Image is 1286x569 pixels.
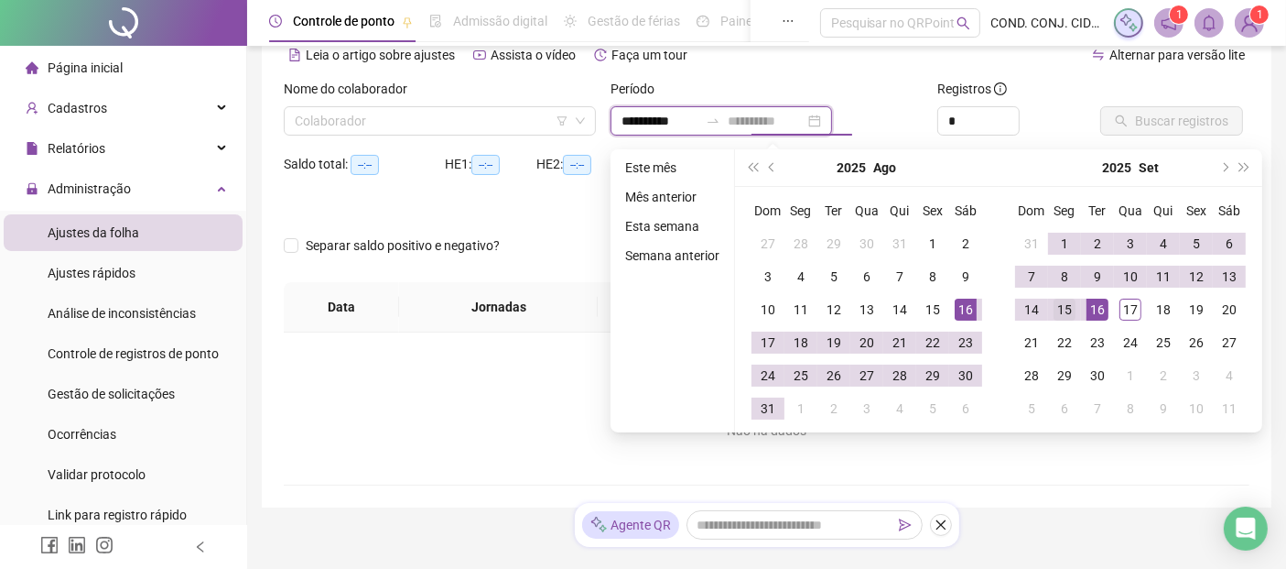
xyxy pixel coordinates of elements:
td: 2025-08-03 [751,260,784,293]
div: 1 [922,233,944,255]
span: Controle de ponto [293,14,394,28]
div: 2 [823,398,845,420]
td: 2025-07-28 [784,227,817,260]
div: 21 [889,332,911,354]
span: lock [26,182,38,195]
div: 18 [790,332,812,354]
div: 28 [1021,365,1043,387]
div: 3 [1119,233,1141,255]
span: filter [557,115,567,126]
td: 2025-09-30 [1081,359,1114,392]
td: 2025-08-22 [916,326,949,359]
span: --:-- [351,155,379,175]
span: youtube [473,49,486,61]
div: 5 [823,266,845,288]
span: Link para registro rápido [48,508,187,522]
div: 21 [1021,332,1043,354]
div: Agente QR [582,511,679,539]
span: info-circle [994,82,1007,95]
li: Mês anterior [618,186,727,208]
td: 2025-08-15 [916,293,949,326]
span: Controle de registros de ponto [48,346,219,361]
span: Painel do DP [720,14,792,28]
div: 27 [856,365,878,387]
td: 2025-09-04 [1147,227,1180,260]
span: swap [1092,49,1105,61]
td: 2025-09-29 [1048,359,1081,392]
div: 25 [790,365,812,387]
div: 1 [1119,365,1141,387]
td: 2025-08-02 [949,227,982,260]
td: 2025-08-12 [817,293,850,326]
td: 2025-09-13 [1213,260,1246,293]
span: Administração [48,181,131,196]
span: swap-right [706,114,720,128]
span: file [26,142,38,155]
td: 2025-08-24 [751,359,784,392]
div: HE 1: [445,154,536,175]
button: prev-year [762,149,783,186]
div: 27 [757,233,779,255]
span: instagram [95,536,113,554]
button: year panel [838,149,867,186]
th: Dom [751,194,784,227]
span: notification [1161,15,1177,31]
div: 4 [790,266,812,288]
div: 2 [1152,365,1174,387]
div: 17 [757,332,779,354]
span: Registros [937,79,1007,99]
div: 5 [922,398,944,420]
span: Admissão digital [453,14,547,28]
span: Relatórios [48,141,105,156]
div: 19 [823,332,845,354]
span: --:-- [471,155,500,175]
div: 29 [922,365,944,387]
span: clock-circle [269,15,282,27]
span: Validar protocolo [48,467,146,482]
td: 2025-10-08 [1114,392,1147,425]
td: 2025-08-25 [784,359,817,392]
div: 3 [757,266,779,288]
span: Alternar para versão lite [1109,48,1245,62]
label: Nome do colaborador [284,79,419,99]
span: send [899,519,912,531]
td: 2025-10-02 [1147,359,1180,392]
td: 2025-09-21 [1015,326,1048,359]
td: 2025-10-10 [1180,392,1213,425]
td: 2025-09-04 [883,392,916,425]
div: 4 [1218,365,1240,387]
span: COND. CONJ. CIDADES DO MUNDO I [991,13,1104,33]
div: 10 [1119,266,1141,288]
div: 10 [1185,398,1207,420]
span: Gestão de solicitações [48,387,175,401]
td: 2025-10-03 [1180,359,1213,392]
td: 2025-08-17 [751,326,784,359]
div: 8 [1054,266,1075,288]
th: Jornadas [399,282,598,333]
img: 93763 [1236,9,1263,37]
td: 2025-09-05 [1180,227,1213,260]
div: 16 [1086,299,1108,321]
button: month panel [1139,149,1159,186]
td: 2025-09-06 [1213,227,1246,260]
span: down [575,115,586,126]
li: Semana anterior [618,245,727,267]
div: 15 [922,299,944,321]
div: HE 2: [536,154,628,175]
td: 2025-08-11 [784,293,817,326]
div: 4 [889,398,911,420]
div: 24 [757,365,779,387]
div: 26 [823,365,845,387]
span: file-text [288,49,301,61]
td: 2025-08-04 [784,260,817,293]
span: Ajustes da folha [48,225,139,240]
sup: 1 [1170,5,1188,24]
div: 1 [1054,233,1075,255]
div: 30 [856,233,878,255]
div: 6 [1218,233,1240,255]
td: 2025-08-14 [883,293,916,326]
div: 5 [1185,233,1207,255]
th: Ter [1081,194,1114,227]
div: 9 [955,266,977,288]
button: next-year [1214,149,1234,186]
